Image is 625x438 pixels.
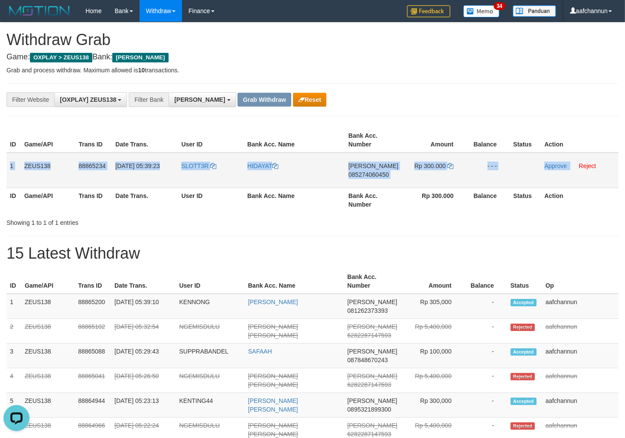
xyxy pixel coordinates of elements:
[465,344,507,368] td: -
[347,397,397,404] span: [PERSON_NAME]
[401,344,465,368] td: Rp 100,000
[21,269,75,294] th: Game/API
[510,128,541,152] th: Status
[248,373,298,388] a: [PERSON_NAME] [PERSON_NAME]
[542,344,618,368] td: aafchannun
[347,406,391,413] span: Copy 0895321899300 to clipboard
[248,348,272,355] a: SAFAAH
[401,319,465,344] td: Rp 5,400,000
[75,368,111,393] td: 88865041
[401,393,465,418] td: Rp 300,000
[347,422,397,429] span: [PERSON_NAME]
[347,431,391,438] span: Copy 6282287147593 to clipboard
[401,368,465,393] td: Rp 5,400,000
[7,368,21,393] td: 4
[75,294,111,319] td: 88865200
[466,128,510,152] th: Balance
[75,393,111,418] td: 88864944
[465,368,507,393] td: -
[7,294,21,319] td: 1
[401,269,465,294] th: Amount
[7,269,21,294] th: ID
[347,348,397,355] span: [PERSON_NAME]
[542,294,618,319] td: aafchannun
[542,368,618,393] td: aafchannun
[176,319,245,344] td: NGEMISDULU
[7,66,618,75] p: Grab and process withdraw. Maximum allowed is transactions.
[7,393,21,418] td: 5
[466,152,510,188] td: - - -
[75,128,112,152] th: Trans ID
[176,269,245,294] th: User ID
[541,128,618,152] th: Action
[542,269,618,294] th: Op
[511,398,537,405] span: Accepted
[247,162,279,169] a: HIDAYAT
[465,269,507,294] th: Balance
[293,93,326,107] button: Reset
[7,128,21,152] th: ID
[447,162,453,169] a: Copy 300000 to clipboard
[466,188,510,212] th: Balance
[348,162,398,169] span: [PERSON_NAME]
[181,162,208,169] span: SLOTT3R
[75,344,111,368] td: 88865088
[60,96,116,103] span: [OXPLAY] ZEUS138
[181,162,216,169] a: SLOTT3R
[21,188,75,212] th: Game/API
[238,93,291,107] button: Grab Withdraw
[30,53,92,62] span: OXPLAY > ZEUS138
[244,269,344,294] th: Bank Acc. Name
[248,323,298,339] a: [PERSON_NAME] [PERSON_NAME]
[465,393,507,418] td: -
[21,319,75,344] td: ZEUS138
[111,393,176,418] td: [DATE] 05:23:13
[542,393,618,418] td: aafchannun
[511,324,535,331] span: Rejected
[21,152,75,188] td: ZEUS138
[465,319,507,344] td: -
[7,215,254,227] div: Showing 1 to 1 of 1 entries
[347,298,397,305] span: [PERSON_NAME]
[7,53,618,62] h4: Game: Bank:
[21,128,75,152] th: Game/API
[112,188,178,212] th: Date Trans.
[176,393,245,418] td: KENTING44
[21,368,75,393] td: ZEUS138
[176,294,245,319] td: KENNONG
[244,188,345,212] th: Bank Acc. Name
[345,188,402,212] th: Bank Acc. Number
[75,188,112,212] th: Trans ID
[112,53,168,62] span: [PERSON_NAME]
[21,393,75,418] td: ZEUS138
[347,323,397,330] span: [PERSON_NAME]
[248,422,298,438] a: [PERSON_NAME] [PERSON_NAME]
[402,188,466,212] th: Rp 300.000
[401,294,465,319] td: Rp 305,000
[244,128,345,152] th: Bank Acc. Name
[542,319,618,344] td: aafchannun
[111,319,176,344] td: [DATE] 05:32:54
[347,307,387,314] span: Copy 081262373393 to clipboard
[507,269,542,294] th: Status
[112,128,178,152] th: Date Trans.
[169,92,236,107] button: [PERSON_NAME]
[465,294,507,319] td: -
[407,5,450,17] img: Feedback.jpg
[7,319,21,344] td: 2
[414,162,446,169] span: Rp 300.000
[176,344,245,368] td: SUPPRABANDEL
[347,357,387,363] span: Copy 087848670243 to clipboard
[511,299,537,306] span: Accepted
[3,3,29,29] button: Open LiveChat chat widget
[111,368,176,393] td: [DATE] 05:26:50
[21,294,75,319] td: ZEUS138
[75,269,111,294] th: Trans ID
[511,373,535,380] span: Rejected
[248,397,298,413] a: [PERSON_NAME] [PERSON_NAME]
[111,294,176,319] td: [DATE] 05:39:10
[111,269,176,294] th: Date Trans.
[463,5,500,17] img: Button%20Memo.svg
[138,67,145,74] strong: 10
[129,92,169,107] div: Filter Bank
